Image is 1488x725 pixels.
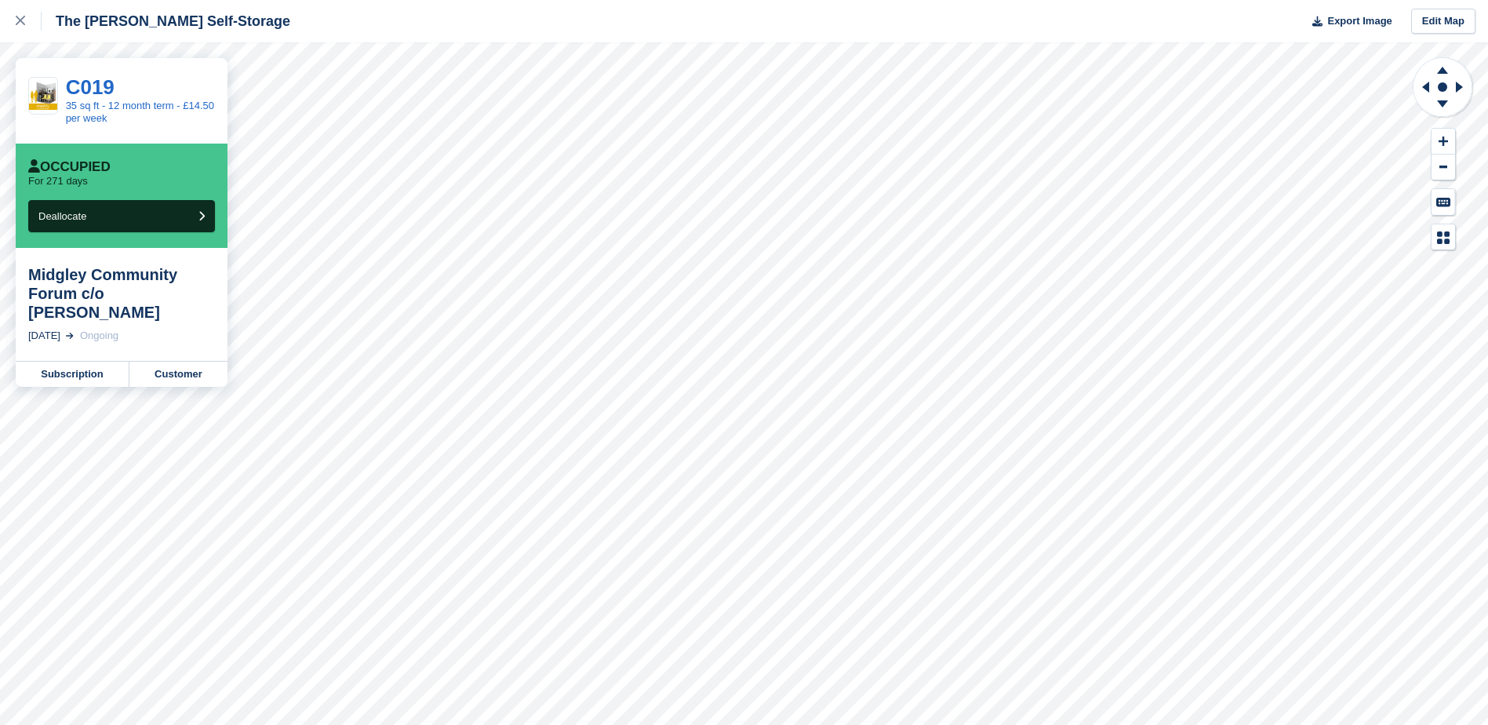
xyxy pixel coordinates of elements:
a: Customer [129,362,227,387]
button: Export Image [1303,9,1392,35]
button: Keyboard Shortcuts [1432,189,1455,215]
a: Subscription [16,362,129,387]
button: Zoom Out [1432,155,1455,180]
button: Zoom In [1432,129,1455,155]
p: For 271 days [28,175,88,188]
div: Ongoing [80,328,118,344]
div: Midgley Community Forum c/o [PERSON_NAME] [28,265,215,322]
div: [DATE] [28,328,60,344]
img: arrow-right-light-icn-cde0832a797a2874e46488d9cf13f60e5c3a73dbe684e267c42b8395dfbc2abf.svg [66,333,74,339]
span: Deallocate [38,210,86,222]
a: Edit Map [1411,9,1475,35]
span: Export Image [1327,13,1392,29]
button: Map Legend [1432,224,1455,250]
a: C019 [66,75,115,99]
div: Occupied [28,159,111,175]
div: The [PERSON_NAME] Self-Storage [42,12,290,31]
img: 35sqft-self-Storage-Craggs-halifax-weekly.jpg [29,82,57,110]
button: Deallocate [28,200,215,232]
a: 35 sq ft - 12 month term - £14.50 per week [66,100,214,124]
